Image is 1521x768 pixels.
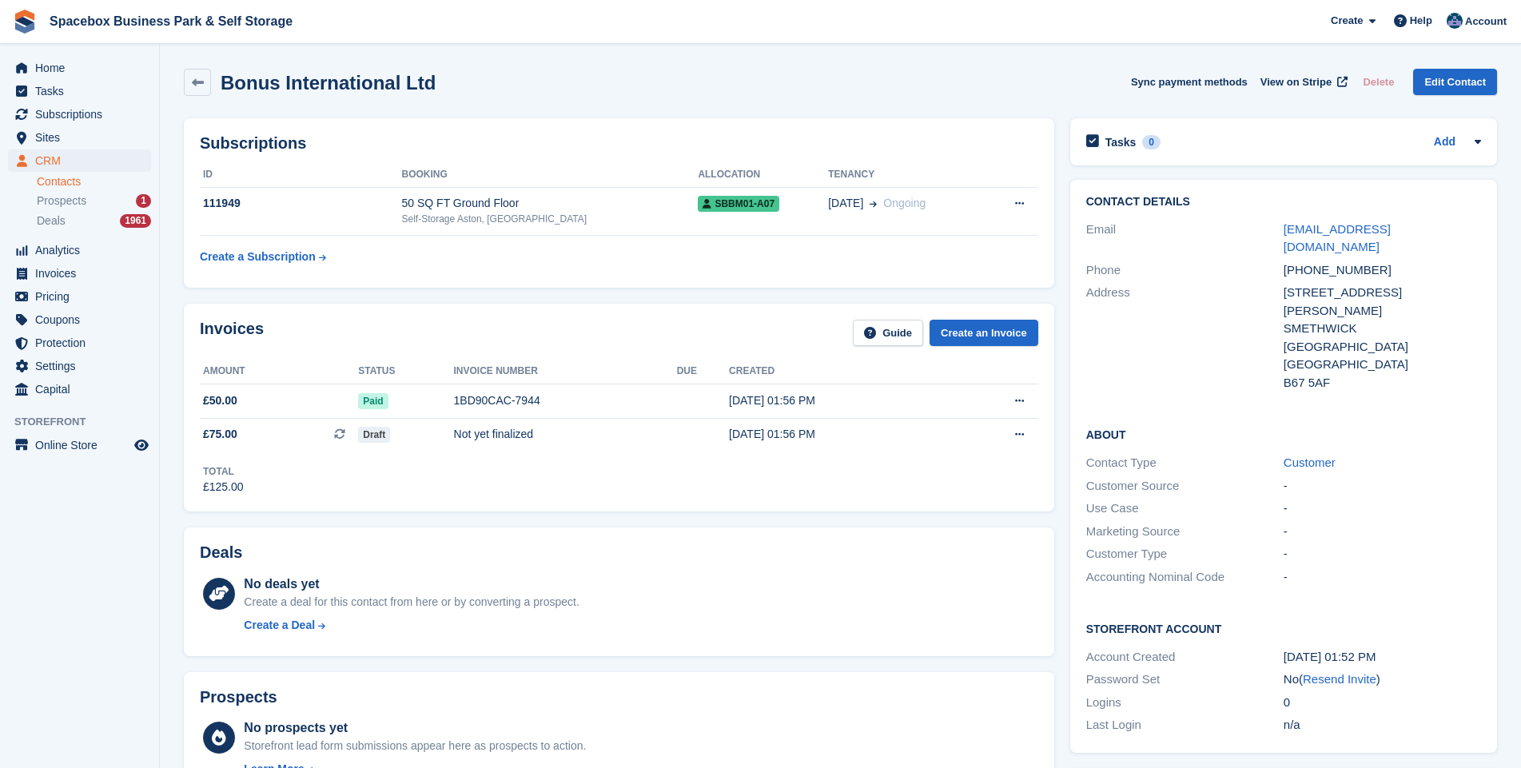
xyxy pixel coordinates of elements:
span: Sites [35,126,131,149]
div: 1BD90CAC-7944 [454,392,677,409]
span: Home [35,57,131,79]
div: Contact Type [1086,454,1284,472]
th: Created [729,359,951,384]
h2: About [1086,426,1481,442]
div: 0 [1284,694,1481,712]
a: Create a Subscription [200,242,326,272]
a: menu [8,149,151,172]
span: Invoices [35,262,131,285]
div: No deals yet [244,575,579,594]
div: Accounting Nominal Code [1086,568,1284,587]
span: CRM [35,149,131,172]
div: Address [1086,284,1284,392]
th: Allocation [698,162,828,188]
div: Email [1086,221,1284,257]
a: menu [8,332,151,354]
a: View on Stripe [1254,69,1351,95]
span: £50.00 [203,392,237,409]
span: Ongoing [883,197,926,209]
img: stora-icon-8386f47178a22dfd0bd8f6a31ec36ba5ce8667c1dd55bd0f319d3a0aa187defe.svg [13,10,37,34]
span: Storefront [14,414,159,430]
span: [DATE] [828,195,863,212]
div: SMETHWICK [GEOGRAPHIC_DATA] [1284,320,1481,356]
span: Prospects [37,193,86,209]
div: £125.00 [203,479,244,495]
span: View on Stripe [1260,74,1332,90]
span: Subscriptions [35,103,131,125]
span: Protection [35,332,131,354]
h2: Bonus International Ltd [221,72,436,94]
div: Storefront lead form submissions appear here as prospects to action. [244,738,586,754]
div: [DATE] 01:56 PM [729,392,951,409]
div: Not yet finalized [454,426,677,443]
button: Sync payment methods [1131,69,1248,95]
th: Tenancy [828,162,984,188]
th: Amount [200,359,358,384]
a: Create a Deal [244,617,579,634]
span: Capital [35,378,131,400]
a: Add [1434,133,1455,152]
div: - [1284,499,1481,518]
div: - [1284,477,1481,495]
a: Create an Invoice [930,320,1038,346]
div: 1 [136,194,151,208]
a: menu [8,57,151,79]
th: ID [200,162,402,188]
div: - [1284,523,1481,541]
a: menu [8,126,151,149]
span: Analytics [35,239,131,261]
img: Daud [1447,13,1463,29]
h2: Prospects [200,688,277,706]
th: Invoice number [454,359,677,384]
div: Use Case [1086,499,1284,518]
a: menu [8,308,151,331]
a: Resend Invite [1303,672,1376,686]
a: Edit Contact [1413,69,1497,95]
h2: Tasks [1105,135,1137,149]
a: Spacebox Business Park & Self Storage [43,8,299,34]
a: Deals 1961 [37,213,151,229]
div: Create a Deal [244,617,315,634]
span: Online Store [35,434,131,456]
span: £75.00 [203,426,237,443]
div: Customer Source [1086,477,1284,495]
th: Booking [402,162,699,188]
span: Create [1331,13,1363,29]
a: Prospects 1 [37,193,151,209]
div: Create a deal for this contact from here or by converting a prospect. [244,594,579,611]
a: menu [8,103,151,125]
a: menu [8,434,151,456]
div: n/a [1284,716,1481,734]
h2: Invoices [200,320,264,346]
span: Help [1410,13,1432,29]
a: Guide [853,320,923,346]
div: Marketing Source [1086,523,1284,541]
div: 111949 [200,195,402,212]
span: ( ) [1299,672,1380,686]
span: Settings [35,355,131,377]
span: Deals [37,213,66,229]
div: 1961 [120,214,151,228]
div: Logins [1086,694,1284,712]
div: Phone [1086,261,1284,280]
a: Customer [1284,456,1336,469]
span: Paid [358,393,388,409]
th: Due [677,359,729,384]
a: Preview store [132,436,151,455]
span: Tasks [35,80,131,102]
button: Delete [1356,69,1400,95]
div: - [1284,568,1481,587]
div: 0 [1142,135,1161,149]
a: menu [8,262,151,285]
h2: Storefront Account [1086,620,1481,636]
div: Account Created [1086,648,1284,667]
div: 50 SQ FT Ground Floor [402,195,699,212]
a: menu [8,285,151,308]
div: No [1284,671,1481,689]
div: [STREET_ADDRESS][PERSON_NAME] [1284,284,1481,320]
h2: Subscriptions [200,134,1038,153]
div: [PHONE_NUMBER] [1284,261,1481,280]
div: Self-Storage Aston, [GEOGRAPHIC_DATA] [402,212,699,226]
div: Create a Subscription [200,249,316,265]
div: Last Login [1086,716,1284,734]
